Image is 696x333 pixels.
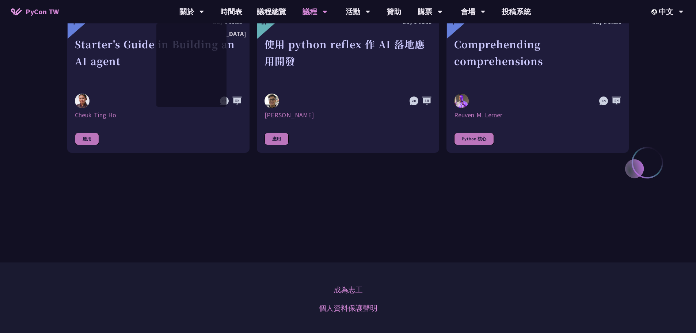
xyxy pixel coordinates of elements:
img: Milo Chen [265,94,279,108]
div: Reuven M. Lerner [454,111,621,120]
div: 使用 python reflex 作 AI 落地應用開發 [265,36,431,86]
img: Cheuk Ting Ho [75,94,90,108]
a: PyCon TW [4,3,66,21]
div: Comprehending comprehensions [454,36,621,86]
a: PyCon [GEOGRAPHIC_DATA] [156,25,227,42]
a: 初 Day 1 10:50 使用 python reflex 作 AI 落地應用開發 Milo Chen [PERSON_NAME] 應用 [257,13,439,153]
div: Starter's Guide in Building an AI agent [75,36,242,86]
img: Reuven M. Lerner [454,94,469,110]
span: PyCon TW [26,6,59,17]
div: Cheuk Ting Ho [75,111,242,120]
div: 應用 [75,133,99,145]
img: Home icon of PyCon TW 2025 [11,8,22,15]
div: Python 核心 [454,133,494,145]
div: [PERSON_NAME] [265,111,431,120]
div: 應用 [265,133,289,145]
a: 個人資料保護聲明 [319,303,377,314]
a: 成為志工 [334,284,363,295]
a: 中 Day 2 13:20 Starter's Guide in Building an AI agent Cheuk Ting Ho Cheuk Ting Ho 應用 [67,13,250,153]
img: Locale Icon [651,9,659,15]
a: 中 Day 2 10:50 Comprehending comprehensions Reuven M. Lerner Reuven M. Lerner Python 核心 [446,13,629,153]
